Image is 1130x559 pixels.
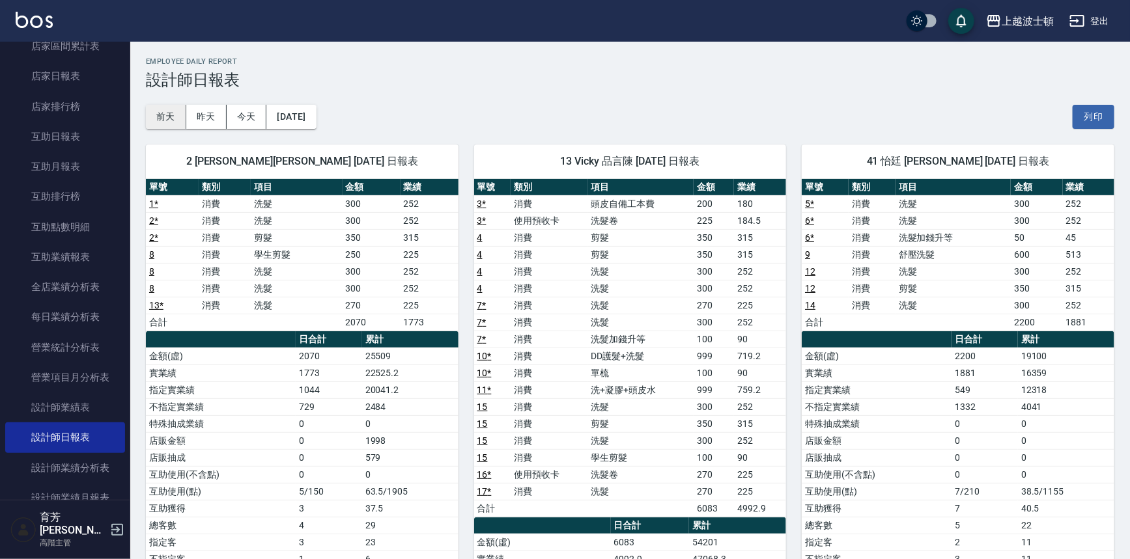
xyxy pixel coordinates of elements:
[802,432,952,449] td: 店販金額
[952,432,1018,449] td: 0
[5,362,125,392] a: 營業項目月分析表
[1018,466,1114,483] td: 0
[251,195,342,212] td: 洗髮
[694,466,734,483] td: 270
[734,381,786,398] td: 759.2
[896,179,1011,196] th: 項目
[805,300,815,310] a: 14
[511,348,588,364] td: 消費
[5,483,125,513] a: 設計師業績月報表
[952,517,1018,534] td: 5
[146,71,1114,89] h3: 設計師日報表
[587,297,694,314] td: 洗髮
[343,280,401,297] td: 300
[477,283,483,293] a: 4
[511,331,588,348] td: 消費
[199,297,251,314] td: 消費
[343,314,401,331] td: 2070
[1063,280,1114,297] td: 315
[362,534,459,551] td: 23
[896,195,1011,212] td: 洗髮
[587,314,694,331] td: 洗髮
[251,212,342,229] td: 洗髮
[343,297,401,314] td: 270
[849,229,896,246] td: 消費
[694,263,734,280] td: 300
[802,179,1114,331] table: a dense table
[146,105,186,129] button: 前天
[587,466,694,483] td: 洗髮卷
[1018,381,1114,398] td: 12318
[1063,297,1114,314] td: 252
[5,152,125,182] a: 互助月報表
[149,283,154,293] a: 8
[689,517,786,534] th: 累計
[199,195,251,212] td: 消費
[162,155,443,168] span: 2 [PERSON_NAME][PERSON_NAME] [DATE] 日報表
[849,195,896,212] td: 消費
[694,179,734,196] th: 金額
[734,483,786,500] td: 225
[1011,280,1062,297] td: 350
[296,331,362,348] th: 日合計
[734,398,786,415] td: 252
[694,195,734,212] td: 200
[296,432,362,449] td: 0
[611,534,690,551] td: 6083
[186,105,227,129] button: 昨天
[849,179,896,196] th: 類別
[296,449,362,466] td: 0
[1064,9,1114,33] button: 登出
[587,348,694,364] td: DD護髮+洗髮
[817,155,1099,168] span: 41 怡廷 [PERSON_NAME] [DATE] 日報表
[1011,314,1062,331] td: 2200
[362,364,459,381] td: 22525.2
[1063,246,1114,263] td: 513
[5,302,125,332] a: 每日業績分析表
[948,8,974,34] button: save
[587,263,694,280] td: 洗髮
[146,398,296,415] td: 不指定實業績
[5,92,125,122] a: 店家排行榜
[477,232,483,243] a: 4
[981,8,1059,34] button: 上越波士頓
[477,452,488,463] a: 15
[477,266,483,277] a: 4
[40,537,106,549] p: 高階主管
[694,331,734,348] td: 100
[802,483,952,500] td: 互助使用(點)
[296,364,362,381] td: 1773
[146,517,296,534] td: 總客數
[5,182,125,211] a: 互助排行榜
[689,534,786,551] td: 54201
[952,381,1018,398] td: 549
[734,432,786,449] td: 252
[734,263,786,280] td: 252
[474,179,511,196] th: 單號
[587,229,694,246] td: 剪髮
[401,280,459,297] td: 252
[1018,500,1114,517] td: 40.5
[587,483,694,500] td: 洗髮
[362,398,459,415] td: 2484
[694,500,734,517] td: 6083
[146,534,296,551] td: 指定客
[896,246,1011,263] td: 舒壓洗髮
[16,12,53,28] img: Logo
[296,398,362,415] td: 729
[199,212,251,229] td: 消費
[1011,246,1062,263] td: 600
[694,348,734,364] td: 999
[296,381,362,398] td: 1044
[5,61,125,91] a: 店家日報表
[149,249,154,260] a: 8
[5,122,125,152] a: 互助日報表
[802,398,952,415] td: 不指定實業績
[5,31,125,61] a: 店家區間累計表
[802,179,849,196] th: 單號
[1018,348,1114,364] td: 19100
[146,364,296,381] td: 實業績
[362,449,459,466] td: 579
[474,179,787,517] table: a dense table
[296,517,362,534] td: 4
